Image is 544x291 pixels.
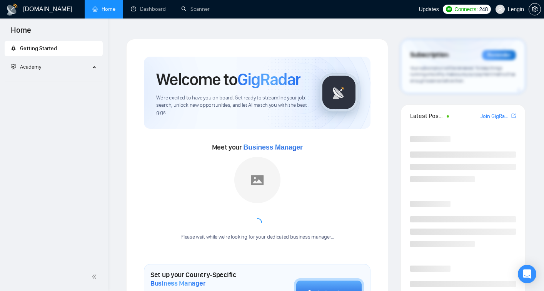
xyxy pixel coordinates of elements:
span: user [497,7,503,12]
span: double-left [92,273,99,281]
span: Business Manager [150,279,205,288]
img: gigradar-logo.png [320,73,358,112]
a: searchScanner [181,6,210,12]
a: Join GigRadar Slack Community [481,112,510,121]
img: logo [6,3,18,16]
h1: Welcome to [156,69,300,90]
span: Getting Started [20,45,57,52]
span: We're excited to have you on board. Get ready to streamline your job search, unlock new opportuni... [156,94,307,116]
span: rocket [11,45,16,51]
span: Meet your [212,143,303,151]
span: Subscription [410,49,448,62]
button: setting [529,3,541,15]
li: Getting Started [5,41,103,56]
div: Open Intercom Messenger [518,265,536,283]
span: Your subscription will be renewed. To keep things running smoothly, make sure your payment method... [410,65,516,84]
span: Connects: [454,5,477,13]
span: Home [5,25,37,41]
img: placeholder.png [234,157,280,203]
h1: Set up your Country-Specific [150,271,255,288]
a: homeHome [92,6,115,12]
span: Updates [419,6,439,12]
span: loading [253,218,262,227]
span: fund-projection-screen [11,64,16,69]
a: dashboardDashboard [131,6,166,12]
a: setting [529,6,541,12]
span: Latest Posts from the GigRadar Community [410,111,444,121]
span: GigRadar [237,69,300,90]
span: Academy [11,64,41,70]
img: upwork-logo.png [446,6,452,12]
li: Academy Homepage [5,78,103,83]
a: export [511,112,516,119]
span: Business Manager [244,143,303,151]
div: Please wait while we're looking for your dedicated business manager... [176,234,339,241]
span: Academy [20,64,41,70]
div: Reminder [482,50,516,60]
span: 248 [479,5,487,13]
